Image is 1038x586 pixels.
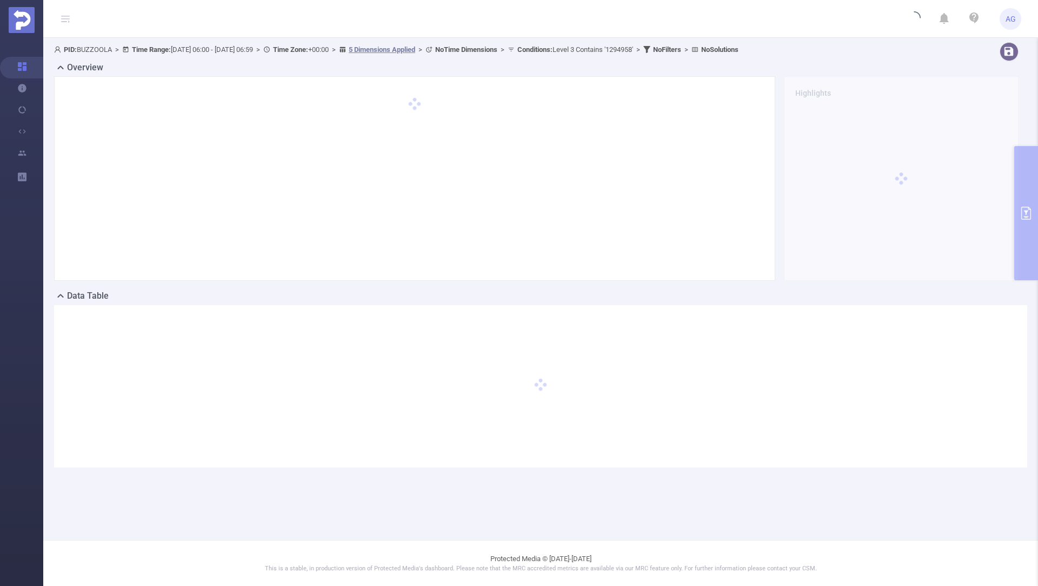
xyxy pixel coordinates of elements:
[9,7,35,33] img: Protected Media
[1006,8,1016,30] span: AG
[253,45,263,54] span: >
[132,45,171,54] b: Time Range:
[54,46,64,53] i: icon: user
[67,61,103,74] h2: Overview
[681,45,691,54] span: >
[435,45,497,54] b: No Time Dimensions
[112,45,122,54] span: >
[415,45,425,54] span: >
[64,45,77,54] b: PID:
[497,45,508,54] span: >
[633,45,643,54] span: >
[54,45,738,54] span: BUZZOOLA [DATE] 06:00 - [DATE] 06:59 +00:00
[273,45,308,54] b: Time Zone:
[908,11,921,27] i: icon: loading
[517,45,553,54] b: Conditions :
[70,564,1011,574] p: This is a stable, in production version of Protected Media's dashboard. Please note that the MRC ...
[349,45,415,54] u: 5 Dimensions Applied
[67,289,109,302] h2: Data Table
[701,45,738,54] b: No Solutions
[653,45,681,54] b: No Filters
[43,540,1038,586] footer: Protected Media © [DATE]-[DATE]
[329,45,339,54] span: >
[517,45,633,54] span: Level 3 Contains '1294958'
